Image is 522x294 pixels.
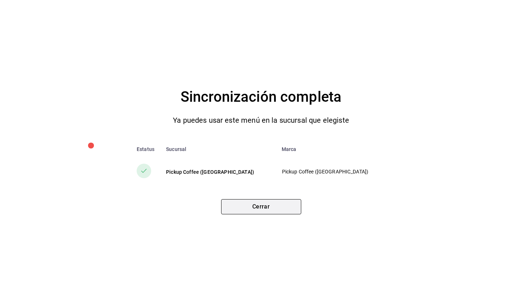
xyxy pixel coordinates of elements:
[12,19,17,25] img: website_grey.svg
[166,168,270,176] div: Pickup Coffee ([GEOGRAPHIC_DATA])
[77,42,83,48] img: tab_keywords_by_traffic_grey.svg
[160,140,276,158] th: Sucursal
[85,43,115,47] div: Palabras clave
[20,12,36,17] div: v 4.0.25
[173,114,349,126] p: Ya puedes usar este menú en la sucursal que elegiste
[12,12,17,17] img: logo_orange.svg
[276,140,397,158] th: Marca
[30,42,36,48] img: tab_domain_overview_orange.svg
[181,85,341,109] h4: Sincronización completa
[38,43,55,47] div: Dominio
[19,19,81,25] div: Dominio: [DOMAIN_NAME]
[125,140,160,158] th: Estatus
[282,168,385,176] p: Pickup Coffee ([GEOGRAPHIC_DATA])
[221,199,301,214] button: Cerrar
